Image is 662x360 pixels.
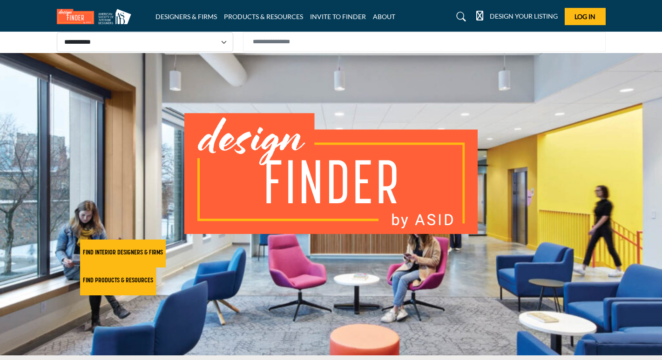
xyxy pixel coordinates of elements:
div: DESIGN YOUR LISTING [476,11,558,22]
select: Select Listing Type Dropdown [57,32,233,52]
button: FIND PRODUCTS & RESOURCES [80,267,156,295]
a: ABOUT [373,13,395,20]
span: Log In [574,13,595,20]
input: Search Solutions [243,32,606,52]
a: Search [448,9,471,24]
img: Site Logo [57,9,136,24]
h2: FIND INTERIOR DESIGNERS & FIRMS [83,249,163,257]
a: INVITE TO FINDER [310,13,366,20]
h5: DESIGN YOUR LISTING [490,12,558,20]
img: image [184,113,478,234]
h2: FIND PRODUCTS & RESOURCES [83,277,153,285]
button: FIND INTERIOR DESIGNERS & FIRMS [80,240,166,267]
a: DESIGNERS & FIRMS [155,13,217,20]
a: PRODUCTS & RESOURCES [224,13,303,20]
button: Log In [565,8,606,25]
